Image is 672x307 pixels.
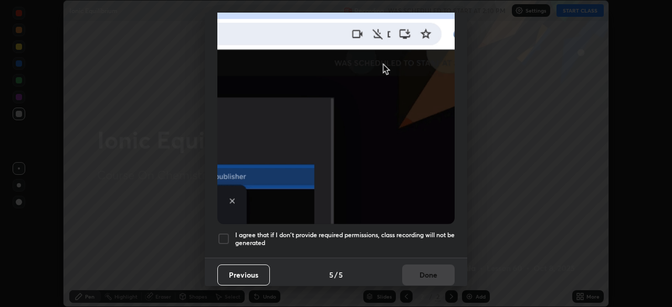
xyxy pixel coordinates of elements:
h4: / [334,269,338,280]
h4: 5 [339,269,343,280]
h4: 5 [329,269,333,280]
button: Previous [217,264,270,285]
h5: I agree that if I don't provide required permissions, class recording will not be generated [235,231,455,247]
